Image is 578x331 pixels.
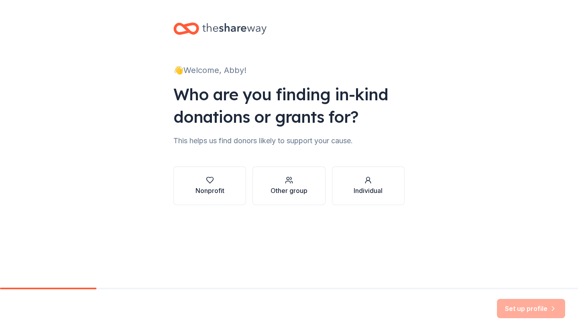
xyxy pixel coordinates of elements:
[173,134,405,147] div: This helps us find donors likely to support your cause.
[173,83,405,128] div: Who are you finding in-kind donations or grants for?
[195,186,224,195] div: Nonprofit
[332,167,405,205] button: Individual
[173,64,405,77] div: 👋 Welcome, Abby!
[173,167,246,205] button: Nonprofit
[271,186,307,195] div: Other group
[252,167,325,205] button: Other group
[354,186,383,195] div: Individual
